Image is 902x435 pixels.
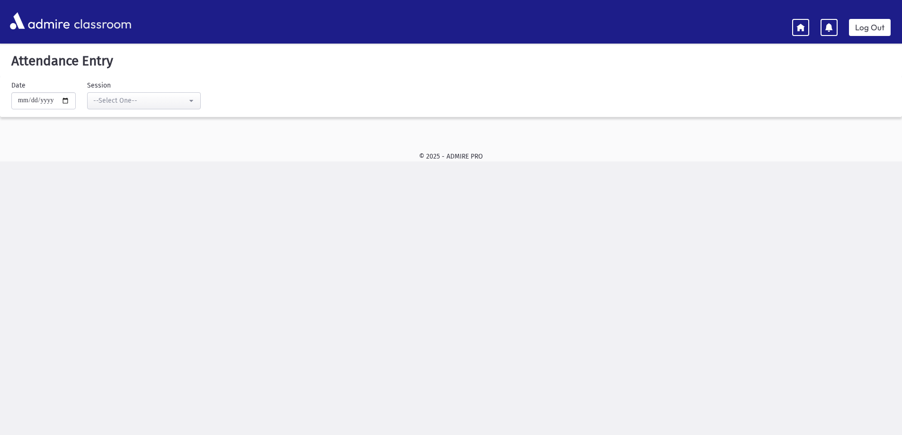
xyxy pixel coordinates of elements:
span: classroom [72,9,132,34]
a: Log Out [849,19,891,36]
button: --Select One-- [87,92,201,109]
div: --Select One-- [93,96,187,106]
h5: Attendance Entry [8,53,894,69]
label: Session [87,80,111,90]
label: Date [11,80,26,90]
div: © 2025 - ADMIRE PRO [15,151,887,161]
img: AdmirePro [8,10,72,32]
